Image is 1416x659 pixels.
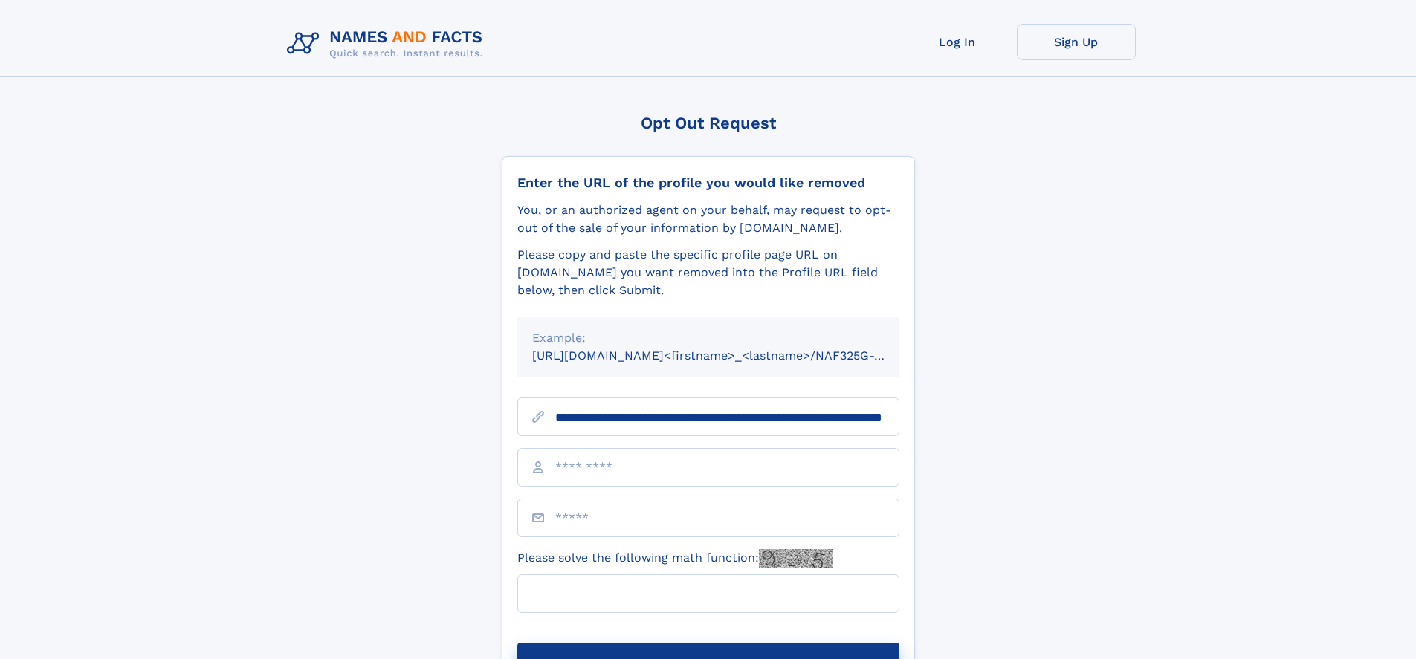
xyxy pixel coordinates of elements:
[502,114,915,132] div: Opt Out Request
[517,175,899,191] div: Enter the URL of the profile you would like removed
[532,329,885,347] div: Example:
[532,348,928,363] small: [URL][DOMAIN_NAME]<firstname>_<lastname>/NAF325G-xxxxxxxx
[898,24,1017,60] a: Log In
[517,549,833,568] label: Please solve the following math function:
[517,201,899,237] div: You, or an authorized agent on your behalf, may request to opt-out of the sale of your informatio...
[281,24,495,64] img: Logo Names and Facts
[517,246,899,299] div: Please copy and paste the specific profile page URL on [DOMAIN_NAME] you want removed into the Pr...
[1017,24,1136,60] a: Sign Up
